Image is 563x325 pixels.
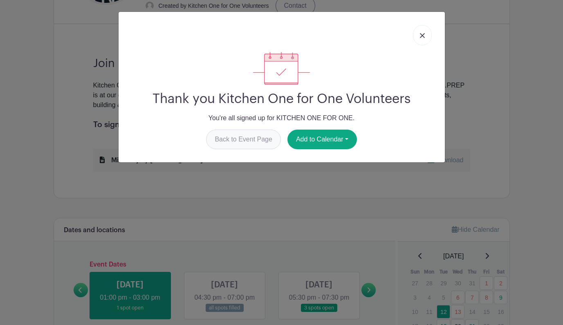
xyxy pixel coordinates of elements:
img: signup_complete-c468d5dda3e2740ee63a24cb0ba0d3ce5d8a4ecd24259e683200fb1569d990c8.svg [253,52,310,85]
p: You're all signed up for KITCHEN ONE FOR ONE. [125,113,438,123]
img: close_button-5f87c8562297e5c2d7936805f587ecaba9071eb48480494691a3f1689db116b3.svg [420,33,425,38]
button: Add to Calendar [287,130,357,149]
h2: Thank you Kitchen One for One Volunteers [125,91,438,107]
a: Back to Event Page [206,130,281,149]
